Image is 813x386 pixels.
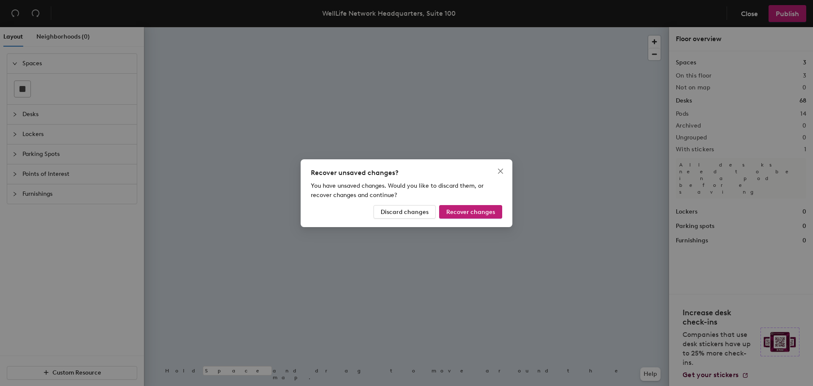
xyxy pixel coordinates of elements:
span: Recover changes [446,208,495,215]
button: Discard changes [373,205,436,219]
button: Close [494,164,507,178]
span: Close [494,168,507,175]
button: Recover changes [439,205,502,219]
span: Discard changes [381,208,429,215]
div: Recover unsaved changes? [311,168,502,178]
span: close [497,168,504,175]
span: You have unsaved changes. Would you like to discard them, or recover changes and continue? [311,182,484,199]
